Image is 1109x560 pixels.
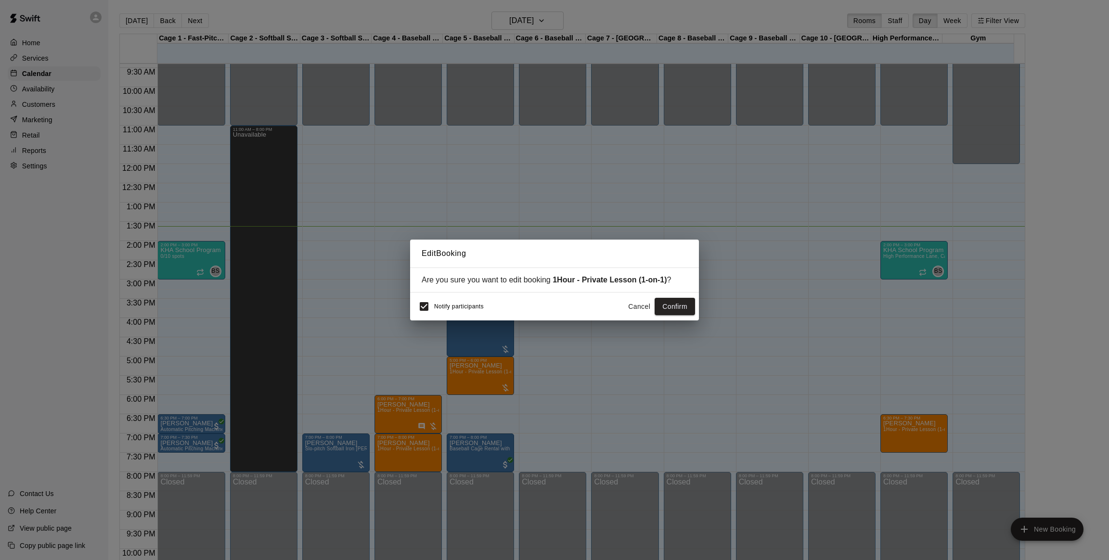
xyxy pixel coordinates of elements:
button: Cancel [624,298,655,316]
button: Confirm [655,298,695,316]
span: Notify participants [434,303,484,310]
h2: Edit Booking [410,240,699,267]
strong: 1Hour - Private Lesson (1-on-1) [553,276,667,284]
div: Are you sure you want to edit booking ? [422,276,687,284]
